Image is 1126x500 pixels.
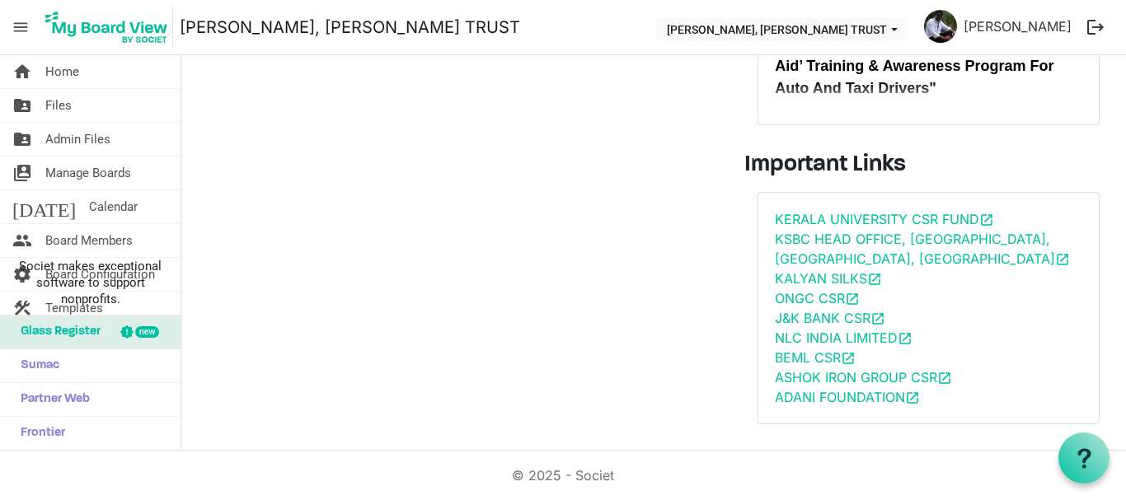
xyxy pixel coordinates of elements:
span: Files [45,89,72,122]
a: KERALA UNIVERSITY CSR FUNDopen_in_new [775,211,994,227]
span: open_in_new [870,311,885,326]
a: KALYAN SILKSopen_in_new [775,270,882,287]
span: Manage Boards [45,157,131,189]
span: folder_shared [12,89,32,122]
span: folder_shared [12,123,32,156]
span: Board Members [45,224,133,257]
button: logout [1078,10,1113,44]
span: Home [45,55,79,88]
a: My Board View Logo [40,7,180,48]
span: open_in_new [867,272,882,287]
span: open_in_new [845,292,860,306]
button: THERESA BHAVAN, IMMANUEL CHARITABLE TRUST dropdownbutton [656,17,908,40]
a: KSBC HEAD OFFICE, [GEOGRAPHIC_DATA],[GEOGRAPHIC_DATA], [GEOGRAPHIC_DATA]open_in_new [775,231,1070,267]
span: switch_account [12,157,32,189]
span: people [12,224,32,257]
span: home [12,55,32,88]
a: © 2025 - Societ [512,467,614,484]
span: open_in_new [937,371,952,386]
span: Societ makes exceptional software to support nonprofits. [7,258,173,307]
span: [PERSON_NAME] Trust Conducts ‘First-Aid’ Training & Awareness Program For Auto And Taxi Drivers" [775,35,1062,96]
span: Glass Register [12,315,101,348]
a: ONGC CSRopen_in_new [775,290,860,306]
span: Sumac [12,349,59,382]
div: new [135,326,159,338]
span: Frontier [12,417,65,450]
a: ADANI FOUNDATIONopen_in_new [775,389,920,405]
a: [PERSON_NAME] [957,10,1078,43]
span: open_in_new [841,351,856,366]
span: open_in_new [905,390,920,405]
span: open_in_new [1055,252,1070,267]
span: Admin Files [45,123,110,156]
h3: Important Links [744,152,1113,180]
a: [PERSON_NAME], [PERSON_NAME] TRUST [180,11,520,44]
img: My Board View Logo [40,7,173,48]
span: open_in_new [979,213,994,227]
img: hSUB5Hwbk44obJUHC4p8SpJiBkby1CPMa6WHdO4unjbwNk2QqmooFCj6Eu6u6-Q6MUaBHHRodFmU3PnQOABFnA_thumb.png [924,10,957,43]
span: Calendar [89,190,138,223]
span: menu [5,12,36,43]
span: [DATE] [12,190,76,223]
span: open_in_new [898,331,913,346]
a: ASHOK IRON GROUP CSRopen_in_new [775,369,952,386]
span: Partner Web [12,383,90,416]
a: J&K BANK CSRopen_in_new [775,310,885,326]
a: BEML CSRopen_in_new [775,349,856,366]
a: NLC INDIA LIMITEDopen_in_new [775,329,913,346]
